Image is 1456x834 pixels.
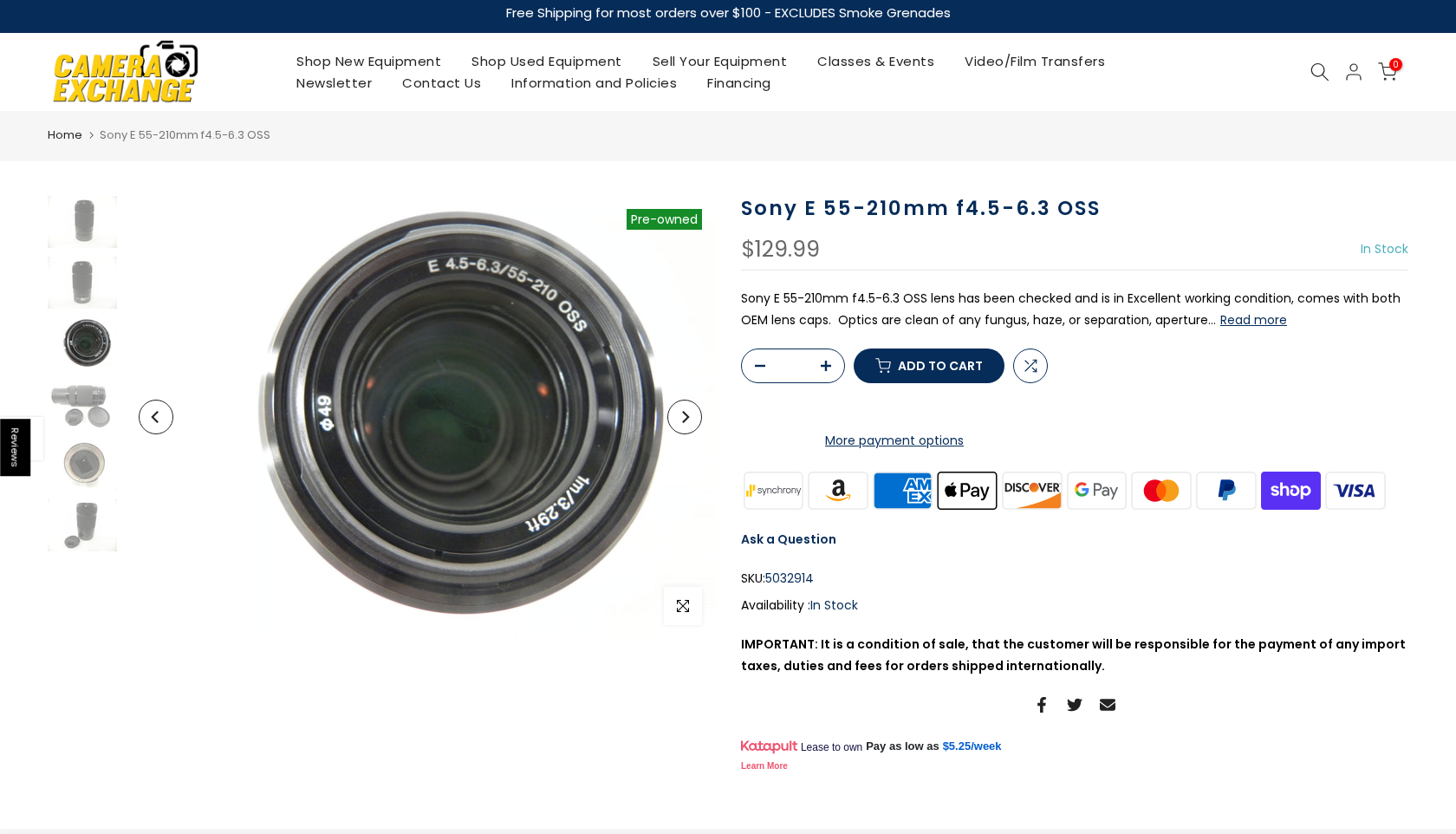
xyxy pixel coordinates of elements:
[282,72,387,94] a: Newsletter
[1064,469,1129,511] img: google pay
[1129,469,1194,511] img: master
[48,127,82,144] a: Home
[866,739,939,754] span: Pay as low as
[1323,469,1388,511] img: visa
[810,596,858,614] span: In Stock
[1034,694,1050,715] a: Share on Facebook
[803,50,950,72] a: Classes & Events
[765,568,814,590] span: 5032914
[806,469,871,511] img: amazon payments
[1100,694,1115,715] a: Share on Email
[741,635,1406,674] strong: IMPORTANT: It is a condition of sale, that the customer will be responsible for the payment of an...
[950,50,1121,72] a: Video/Film Transfers
[1258,469,1323,511] img: shopify pay
[1067,694,1082,715] a: Share on Twitter
[497,72,692,94] a: Information and Policies
[1378,62,1397,81] a: 0
[1220,312,1287,328] button: Read more
[506,3,951,22] strong: Free Shipping for most orders over $100 - EXCLUDES Smoke Grenades
[100,127,270,143] span: Sony E 55-210mm f4.5-6.3 OSS
[741,469,806,511] img: synchrony
[741,288,1408,331] p: Sony E 55-210mm f4.5-6.3 OSS lens has been checked and is in Excellent working condition, comes w...
[898,360,983,372] span: Add to cart
[1000,469,1065,511] img: discover
[854,349,1004,383] button: Add to cart
[943,739,1002,754] a: $5.25/week
[741,595,1408,616] div: Availability :
[741,531,836,548] a: Ask a Question
[692,72,787,94] a: Financing
[741,430,1048,452] a: More payment options
[1389,58,1402,71] span: 0
[935,469,1000,511] img: apple pay
[741,238,820,261] div: $129.99
[870,469,935,511] img: american express
[1361,240,1408,257] span: In Stock
[457,50,638,72] a: Shop Used Equipment
[139,400,173,434] button: Previous
[741,568,1408,590] div: SKU:
[801,740,862,754] span: Lease to own
[282,50,457,72] a: Shop New Equipment
[1194,469,1259,511] img: paypal
[637,50,803,72] a: Sell Your Equipment
[387,72,497,94] a: Contact Us
[741,196,1408,221] h1: Sony E 55-210mm f4.5-6.3 OSS
[667,400,702,434] button: Next
[741,761,788,771] a: Learn More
